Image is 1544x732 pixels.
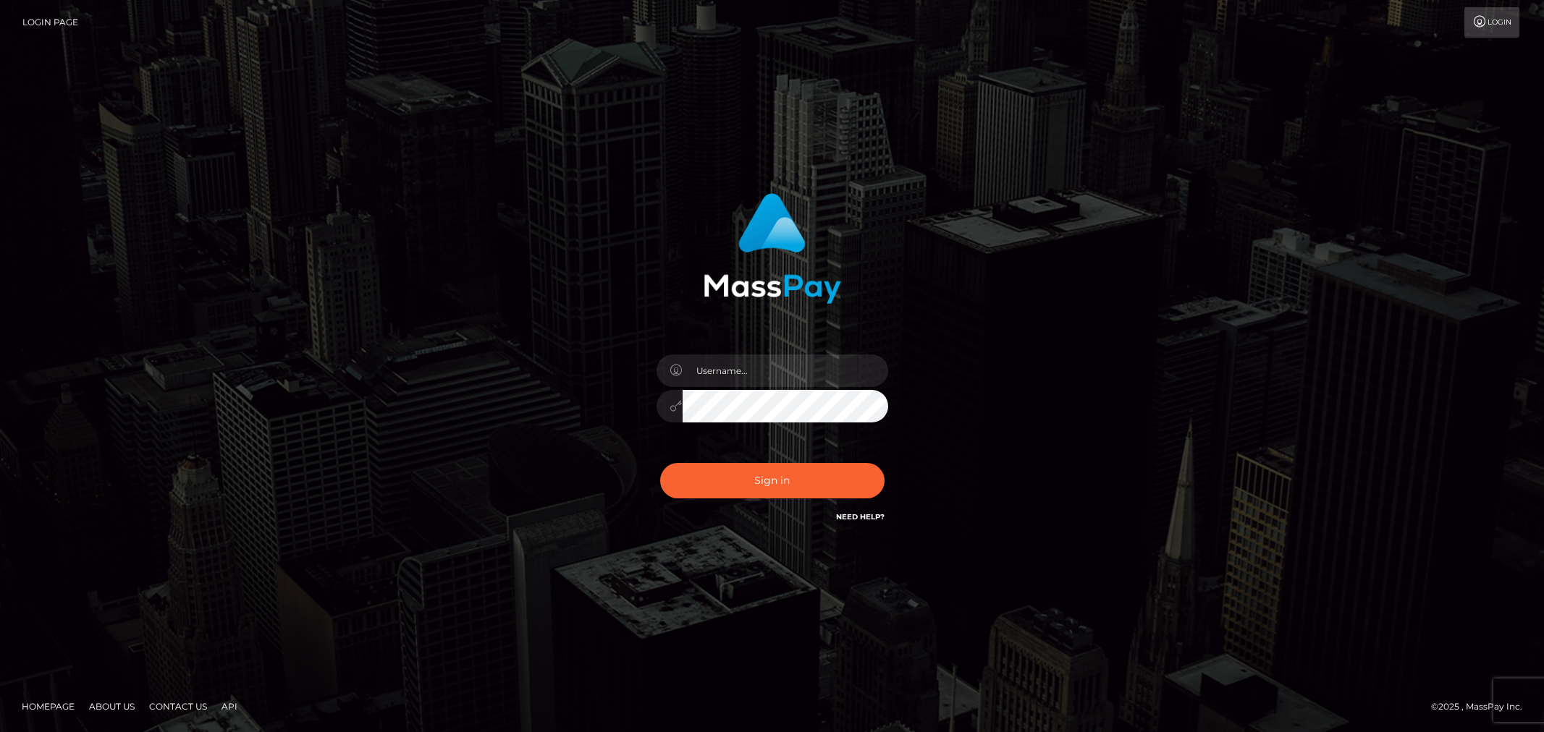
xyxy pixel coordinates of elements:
div: © 2025 , MassPay Inc. [1431,699,1533,715]
button: Sign in [660,463,885,498]
a: Homepage [16,695,80,718]
a: Need Help? [836,512,885,522]
a: Contact Us [143,695,213,718]
input: Username... [683,354,888,387]
a: Login Page [22,7,78,38]
img: MassPay Login [704,193,841,304]
a: About Us [83,695,140,718]
a: API [216,695,243,718]
a: Login [1464,7,1519,38]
